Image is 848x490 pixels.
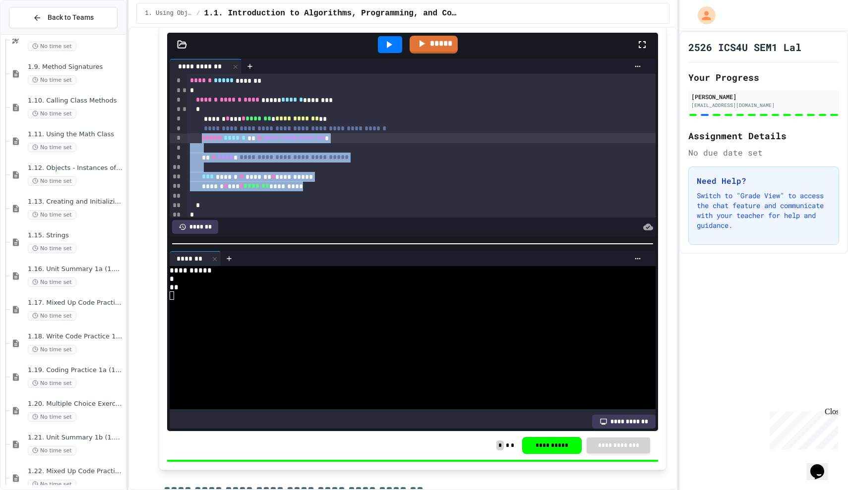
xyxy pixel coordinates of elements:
span: 1.22. Mixed Up Code Practice 1b (1.7-1.15) [28,467,123,476]
div: [PERSON_NAME] [691,92,836,101]
iframe: chat widget [766,407,838,449]
span: 1.15. Strings [28,231,123,240]
span: / [196,9,200,17]
span: No time set [28,176,76,186]
span: 1.18. Write Code Practice 1.1-1.6 [28,332,123,341]
h3: Need Help? [697,175,831,187]
span: 1. Using Objects and Methods [145,9,192,17]
span: No time set [28,446,76,455]
span: 1.10. Calling Class Methods [28,97,123,105]
div: [EMAIL_ADDRESS][DOMAIN_NAME] [691,102,836,109]
div: My Account [687,4,718,27]
button: Back to Teams [9,7,118,28]
span: No time set [28,412,76,422]
span: 1.16. Unit Summary 1a (1.1-1.6) [28,265,123,273]
span: 1.9. Method Signatures [28,63,123,71]
span: 1.1. Introduction to Algorithms, Programming, and Compilers [204,7,458,19]
span: No time set [28,210,76,219]
span: 1.20. Multiple Choice Exercises for Unit 1a (1.1-1.6) [28,400,123,408]
h1: 2526 ICS4U SEM1 Lal [688,40,801,54]
span: No time set [28,311,76,321]
span: Back to Teams [48,12,94,23]
span: No time set [28,480,76,489]
span: 1.11. Using the Math Class [28,130,123,139]
span: 1.12. Objects - Instances of Classes [28,164,123,172]
span: No time set [28,277,76,287]
span: No time set [28,143,76,152]
h2: Assignment Details [688,129,839,143]
span: No time set [28,345,76,354]
span: No time set [28,244,76,253]
span: No time set [28,42,76,51]
p: Switch to "Grade View" to access the chat feature and communicate with your teacher for help and ... [697,191,831,230]
div: Chat with us now!Close [4,4,68,63]
span: No time set [28,75,76,85]
span: 1.21. Unit Summary 1b (1.7-1.15) [28,434,123,442]
span: No time set [28,379,76,388]
h2: Your Progress [688,70,839,84]
span: 1.17. Mixed Up Code Practice 1.1-1.6 [28,299,123,307]
div: No due date set [688,147,839,159]
span: 1.19. Coding Practice 1a (1.1-1.6) [28,366,123,375]
iframe: chat widget [806,450,838,480]
span: 1.13. Creating and Initializing Objects: Constructors [28,198,123,206]
span: No time set [28,109,76,118]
